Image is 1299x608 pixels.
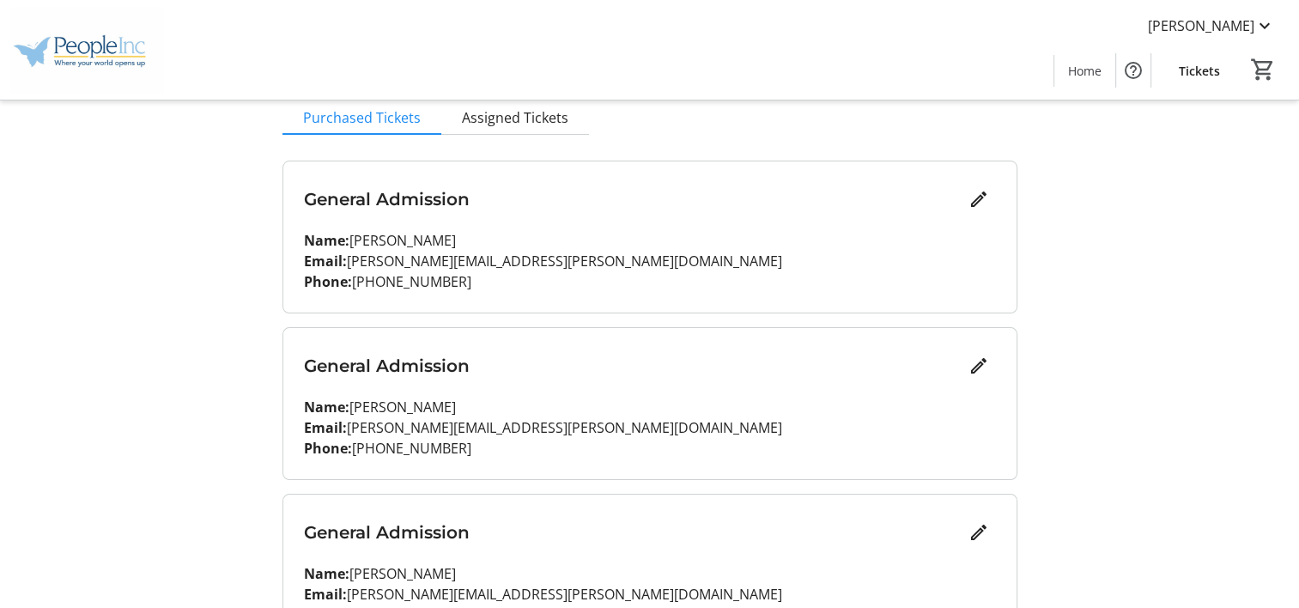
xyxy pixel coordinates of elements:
h3: General Admission [304,520,962,545]
button: Edit [962,349,996,383]
span: Tickets [1179,62,1220,80]
p: [PERSON_NAME] [304,397,996,417]
span: Purchased Tickets [303,111,421,125]
p: [PERSON_NAME][EMAIL_ADDRESS][PERSON_NAME][DOMAIN_NAME] [304,417,996,438]
span: Home [1068,62,1102,80]
p: [PERSON_NAME] [304,230,996,251]
h3: General Admission [304,353,962,379]
p: [PERSON_NAME][EMAIL_ADDRESS][PERSON_NAME][DOMAIN_NAME] [304,251,996,271]
button: Edit [962,515,996,550]
img: People Inc.'s Logo [10,7,163,93]
button: Help [1116,53,1150,88]
strong: Phone: [304,439,352,458]
p: [PHONE_NUMBER] [304,271,996,292]
span: Assigned Tickets [462,111,568,125]
button: [PERSON_NAME] [1134,12,1289,40]
strong: Email: [304,252,347,271]
h3: General Admission [304,186,962,212]
p: [PERSON_NAME][EMAIL_ADDRESS][PERSON_NAME][DOMAIN_NAME] [304,584,996,605]
strong: Email: [304,418,347,437]
strong: Name: [304,564,349,583]
button: Cart [1247,54,1278,85]
strong: Name: [304,398,349,416]
strong: Phone: [304,272,352,291]
p: [PHONE_NUMBER] [304,438,996,459]
strong: Email: [304,585,347,604]
a: Home [1054,55,1115,87]
p: [PERSON_NAME] [304,563,996,584]
span: [PERSON_NAME] [1148,15,1254,36]
a: Tickets [1165,55,1234,87]
strong: Name: [304,231,349,250]
button: Edit [962,182,996,216]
